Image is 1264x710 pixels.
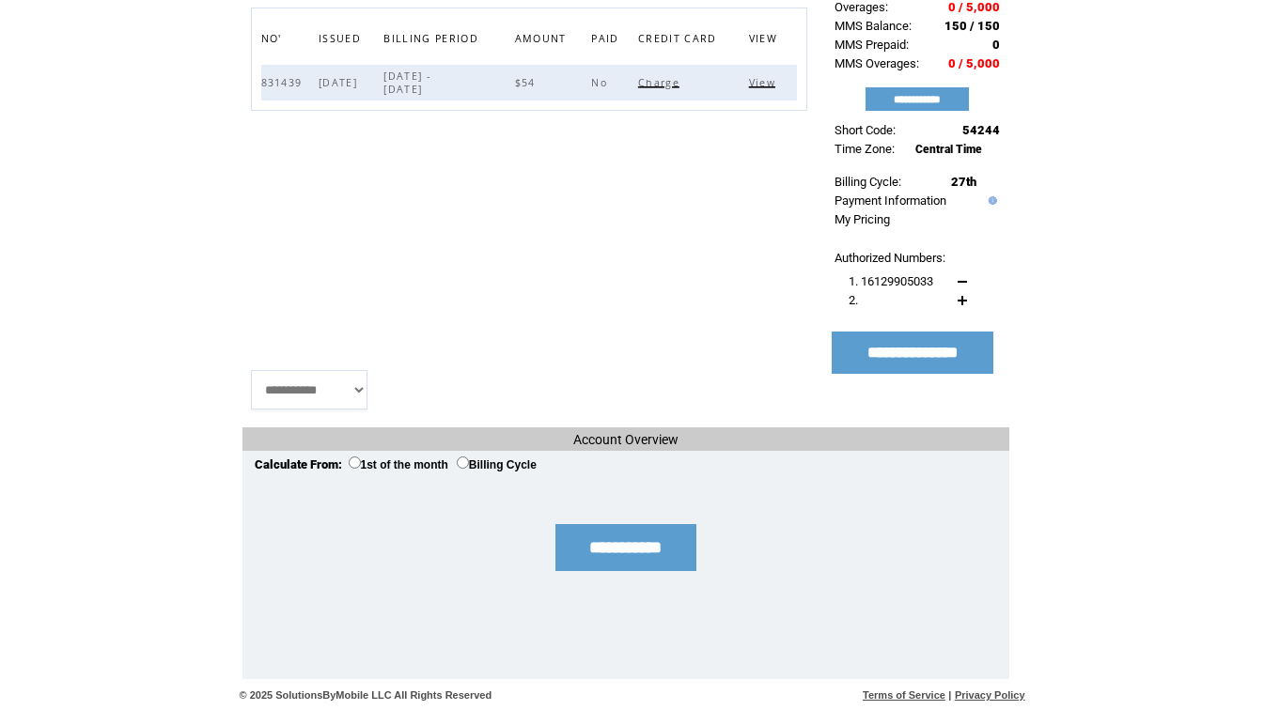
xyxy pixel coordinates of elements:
[591,76,612,89] span: No
[835,175,901,189] span: Billing Cycle:
[944,19,1000,33] span: 150 / 150
[951,175,976,189] span: 27th
[349,458,448,471] label: 1st of the month
[383,27,483,54] span: BILLING PERIOD
[948,56,1000,70] span: 0 / 5,000
[849,293,858,307] span: 2.
[255,457,342,471] span: Calculate From:
[835,19,912,33] span: MMS Balance:
[835,142,895,156] span: Time Zone:
[749,76,780,89] span: Click to view this bill
[383,69,430,96] span: [DATE] - [DATE]
[261,76,307,89] span: 831439
[948,689,951,701] span: |
[992,38,1000,52] span: 0
[319,32,366,43] a: ISSUED
[261,32,287,43] a: NO'
[319,27,366,54] span: ISSUED
[638,76,684,87] a: Charge
[591,32,623,43] a: PAID
[955,689,1025,701] a: Privacy Policy
[962,123,1000,137] span: 54244
[863,689,945,701] a: Terms of Service
[349,456,361,469] input: 1st of the month
[835,123,896,137] span: Short Code:
[515,76,540,89] span: $54
[835,251,945,265] span: Authorized Numbers:
[749,76,780,87] a: View
[261,27,287,54] span: NO'
[638,76,684,89] span: Click to charge this bill
[383,32,483,43] a: BILLING PERIOD
[457,456,469,469] input: Billing Cycle
[835,193,946,208] a: Payment Information
[240,689,492,701] span: © 2025 SolutionsByMobile LLC All Rights Reserved
[573,432,679,447] span: Account Overview
[835,212,890,226] a: My Pricing
[515,27,571,54] span: AMOUNT
[984,196,997,205] img: help.gif
[835,38,909,52] span: MMS Prepaid:
[515,32,571,43] a: AMOUNT
[638,27,722,54] span: CREDIT CARD
[749,27,782,54] span: VIEW
[591,27,623,54] span: PAID
[849,274,933,288] span: 1. 16129905033
[319,76,362,89] span: [DATE]
[915,143,982,156] span: Central Time
[457,458,537,471] label: Billing Cycle
[835,56,919,70] span: MMS Overages:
